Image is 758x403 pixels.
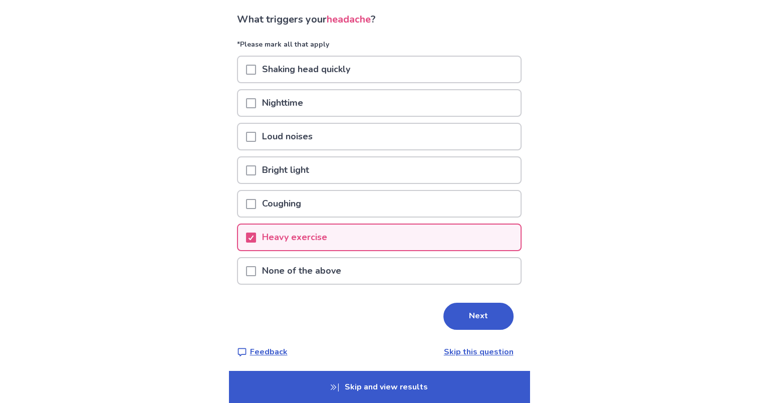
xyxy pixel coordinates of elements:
p: Skip and view results [229,371,530,403]
p: Feedback [250,346,288,358]
p: Coughing [256,191,307,217]
p: What triggers your ? [237,12,522,27]
p: *Please mark all that apply [237,39,522,56]
p: Nighttime [256,90,309,116]
p: Shaking head quickly [256,57,356,82]
a: Feedback [237,346,288,358]
p: Bright light [256,157,315,183]
button: Next [443,303,514,330]
p: Heavy exercise [256,225,333,250]
a: Skip this question [444,346,514,357]
p: None of the above [256,258,347,284]
p: Loud noises [256,124,319,149]
span: headache [327,13,371,26]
